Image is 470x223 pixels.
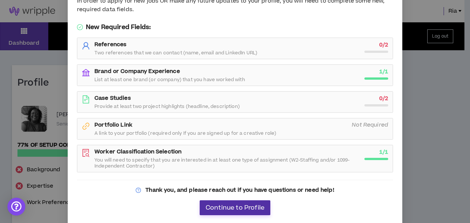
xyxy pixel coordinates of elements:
span: file-search [82,149,90,157]
span: file-text [82,95,90,103]
strong: 1 / 1 [379,148,388,156]
strong: Portfolio Link [94,121,132,129]
span: question-circle [136,188,141,193]
span: Two references that we can contact (name, email and LinkedIn URL) [94,50,257,56]
span: Provide at least two project highlights (headline, description) [94,103,240,109]
button: Continue to Profile [200,200,270,215]
span: A link to your portfolio (required only If you are signed up for a creative role) [94,130,276,136]
strong: Thank you, and please reach out if you have questions or need help! [145,186,334,194]
strong: Brand or Company Experience [94,67,180,75]
i: Not Required [352,121,388,129]
span: check-circle [77,24,83,30]
strong: 0 / 2 [379,95,388,102]
span: user [82,42,90,50]
strong: References [94,41,126,48]
span: You will need to specify that you are interested in at least one type of assignment (W2-Staffing ... [94,157,360,169]
strong: 1 / 1 [379,68,388,76]
strong: Worker Classification Selection [94,148,181,156]
span: List at least one brand (or company) that you have worked with [94,77,245,83]
strong: 0 / 2 [379,41,388,49]
span: link [82,122,90,130]
span: bank [82,69,90,77]
div: Open Intercom Messenger [7,198,25,216]
span: Continue to Profile [206,204,264,211]
h5: New Required Fields: [77,23,393,32]
strong: Case Studies [94,94,131,102]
